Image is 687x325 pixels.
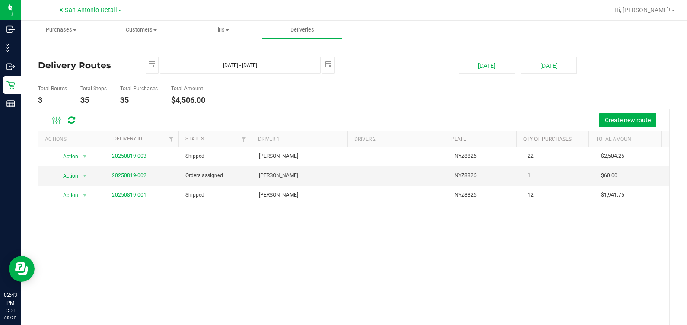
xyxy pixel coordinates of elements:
span: Deliveries [279,26,326,34]
a: 20250819-003 [112,153,146,159]
span: [PERSON_NAME] [259,172,298,180]
a: 20250819-001 [112,192,146,198]
span: NYZ8826 [455,152,477,160]
span: Customers [102,26,181,34]
span: Shipped [185,191,204,199]
inline-svg: Retail [6,81,15,89]
h4: Delivery Routes [38,57,133,74]
button: Create new route [599,113,656,127]
span: Purchases [21,26,101,34]
span: NYZ8826 [455,172,477,180]
a: 20250819-002 [112,172,146,178]
button: [DATE] [521,57,577,74]
a: Delivery ID [113,136,142,142]
div: Actions [45,136,103,142]
span: 22 [528,152,534,160]
inline-svg: Inbound [6,25,15,34]
span: Hi, [PERSON_NAME]! [614,6,671,13]
span: TX San Antonio Retail [55,6,117,14]
h5: Total Stops [80,86,107,92]
a: Filter [164,131,178,146]
span: 1 [528,172,531,180]
span: [PERSON_NAME] [259,152,298,160]
a: Customers [101,21,181,39]
a: Plate [451,136,466,142]
a: Tills [181,21,262,39]
span: Action [55,150,79,162]
a: Qty of Purchases [523,136,572,142]
h5: Total Purchases [120,86,158,92]
h4: 35 [80,96,107,105]
inline-svg: Inventory [6,44,15,52]
h5: Total Routes [38,86,67,92]
button: [DATE] [459,57,515,74]
a: Purchases [21,21,101,39]
th: Total Amount [588,131,661,147]
iframe: Resource center [9,256,35,282]
span: select [79,189,90,201]
th: Driver 1 [251,131,347,147]
span: $1,941.75 [601,191,624,199]
span: Tills [182,26,261,34]
span: 12 [528,191,534,199]
span: NYZ8826 [455,191,477,199]
span: $2,504.25 [601,152,624,160]
span: select [146,57,158,72]
a: Status [185,136,204,142]
h5: Total Amount [171,86,205,92]
p: 02:43 PM CDT [4,291,17,315]
span: [PERSON_NAME] [259,191,298,199]
h4: 3 [38,96,67,105]
span: Create new route [605,117,651,124]
span: select [322,57,334,72]
a: Filter [236,131,251,146]
span: Action [55,189,79,201]
th: Driver 2 [347,131,444,147]
inline-svg: Outbound [6,62,15,71]
span: Shipped [185,152,204,160]
a: Deliveries [262,21,342,39]
h4: $4,506.00 [171,96,205,105]
span: select [79,170,90,182]
span: Action [55,170,79,182]
span: select [79,150,90,162]
p: 08/20 [4,315,17,321]
h4: 35 [120,96,158,105]
span: Orders assigned [185,172,223,180]
span: $60.00 [601,172,617,180]
inline-svg: Reports [6,99,15,108]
